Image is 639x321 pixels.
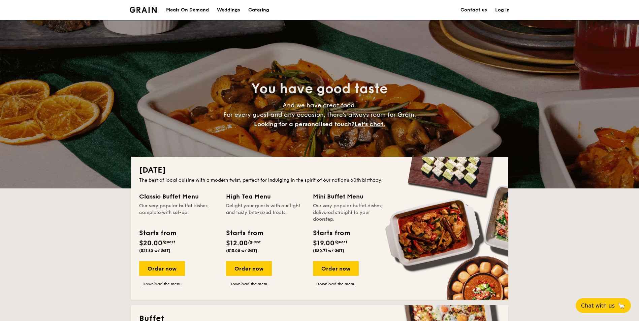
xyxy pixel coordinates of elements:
span: ($13.08 w/ GST) [226,248,257,253]
span: Let's chat. [354,120,385,128]
div: Our very popular buffet dishes, delivered straight to your doorstep. [313,203,392,223]
span: ($21.80 w/ GST) [139,248,170,253]
div: Starts from [139,228,176,238]
button: Chat with us🦙 [576,298,631,313]
span: $20.00 [139,239,162,247]
div: Starts from [313,228,350,238]
span: /guest [334,240,347,244]
div: Order now [139,261,185,276]
div: Our very popular buffet dishes, complete with set-up. [139,203,218,223]
a: Download the menu [139,281,185,287]
a: Logotype [130,7,157,13]
span: /guest [162,240,175,244]
span: Looking for a personalised touch? [254,120,354,128]
span: Chat with us [581,302,615,309]
a: Download the menu [226,281,272,287]
div: High Tea Menu [226,192,305,201]
div: Classic Buffet Menu [139,192,218,201]
div: Order now [313,261,359,276]
span: 🦙 [617,302,626,310]
div: The best of local cuisine with a modern twist, perfect for indulging in the spirit of our nation’... [139,177,500,184]
div: Order now [226,261,272,276]
span: You have good taste [251,81,388,97]
span: ($20.71 w/ GST) [313,248,344,253]
img: Grain [130,7,157,13]
div: Delight your guests with our light and tasty bite-sized treats. [226,203,305,223]
span: /guest [248,240,261,244]
div: Starts from [226,228,263,238]
h2: [DATE] [139,165,500,176]
span: $12.00 [226,239,248,247]
span: And we have great food. For every guest and any occasion, there’s always room for Grain. [223,102,416,128]
div: Mini Buffet Menu [313,192,392,201]
a: Download the menu [313,281,359,287]
span: $19.00 [313,239,334,247]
